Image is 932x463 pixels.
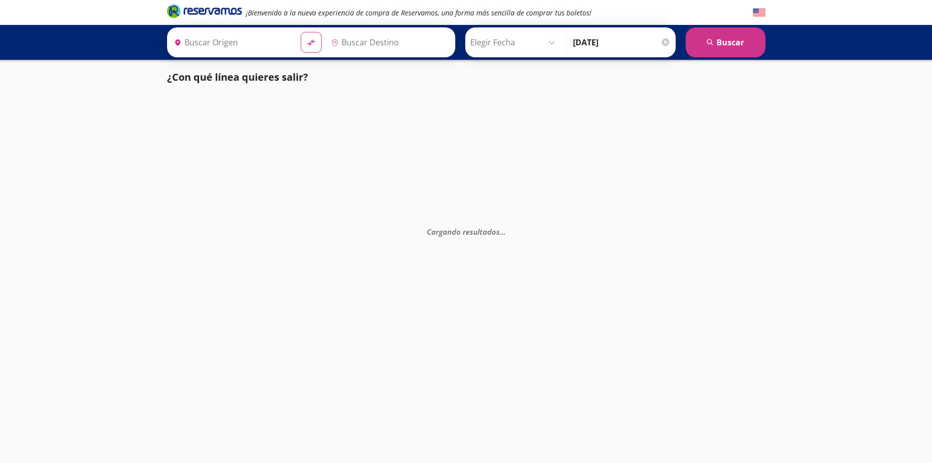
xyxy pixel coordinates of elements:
a: Brand Logo [167,3,242,21]
em: Cargando resultados [427,226,506,236]
button: Buscar [686,27,765,57]
span: . [504,226,506,236]
input: Opcional [573,30,671,55]
i: Brand Logo [167,3,242,18]
span: . [500,226,502,236]
span: . [502,226,504,236]
input: Buscar Destino [327,30,450,55]
input: Buscar Origen [170,30,293,55]
em: ¡Bienvenido a la nueva experiencia de compra de Reservamos, una forma más sencilla de comprar tus... [246,8,591,17]
button: English [753,6,765,19]
p: ¿Con qué línea quieres salir? [167,70,308,85]
input: Elegir Fecha [470,30,559,55]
